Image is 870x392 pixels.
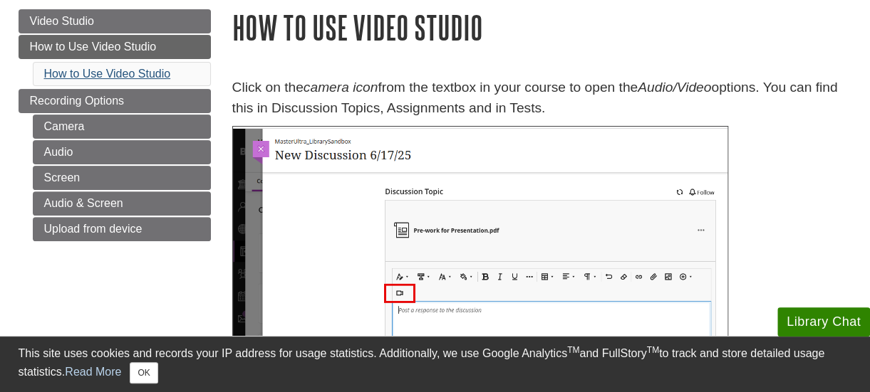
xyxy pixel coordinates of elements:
div: This site uses cookies and records your IP address for usage statistics. Additionally, we use Goo... [19,345,852,383]
sup: TM [567,345,579,355]
span: Video Studio [30,15,94,27]
a: Upload from device [33,217,211,241]
a: Video Studio [19,9,211,33]
div: Guide Page Menu [19,9,211,241]
a: How to Use Video Studio [19,35,211,59]
button: Close [130,362,157,383]
a: Recording Options [19,89,211,113]
button: Library Chat [777,307,870,337]
sup: TM [647,345,659,355]
a: Audio [33,140,211,164]
a: How to Use Video Studio [44,68,171,80]
a: Audio & Screen [33,191,211,216]
a: Camera [33,115,211,139]
em: Audio/Video [638,80,711,95]
span: How to Use Video Studio [30,41,157,53]
span: Recording Options [30,95,125,107]
p: Click on the from the textbox in your course to open the options. You can find this in Discussion... [232,78,852,119]
em: camera icon [304,80,378,95]
a: Screen [33,166,211,190]
h1: How to Use Video Studio [232,9,852,46]
a: Read More [65,366,121,378]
